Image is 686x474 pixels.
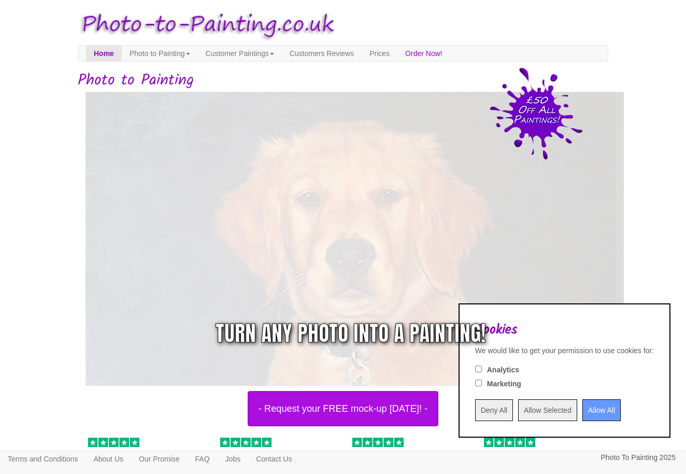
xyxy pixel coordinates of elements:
input: Allow All [582,399,621,421]
div: We would like to get your permission to use cookies for: [475,345,654,356]
a: About Us [85,451,131,467]
a: Jobs [218,451,249,467]
div: Turn any photo into a painting! [216,318,486,349]
img: 50 pound price drop [490,67,583,160]
a: Home [86,46,122,61]
a: FAQ [188,451,218,467]
img: 5 of out 5 stars [220,438,271,447]
h1: Photo to Painting [78,72,608,89]
a: Order Now! [397,46,450,61]
img: 5 of out 5 stars [484,438,535,447]
img: dog.jpg [85,92,632,395]
img: 5 of out 5 stars [88,438,139,447]
a: - Request your FREE mock-up [DATE]! - [70,92,616,426]
img: 5 of out 5 stars [352,438,404,447]
label: Analytics [487,365,519,375]
p: Photo To Painting 2025 [601,451,676,464]
a: Contact Us [248,451,299,467]
a: Customers Reviews [282,46,362,61]
img: Photo to Painting [73,5,338,45]
a: Prices [362,46,397,61]
a: Customer Paintings [198,46,282,61]
button: - Request your FREE mock-up [DATE]! - [248,391,438,426]
label: Marketing [487,379,521,389]
a: Our Promise [131,451,188,467]
input: Allow Selected [518,399,577,421]
a: Photo to Painting [122,46,198,61]
input: Deny All [475,399,513,421]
